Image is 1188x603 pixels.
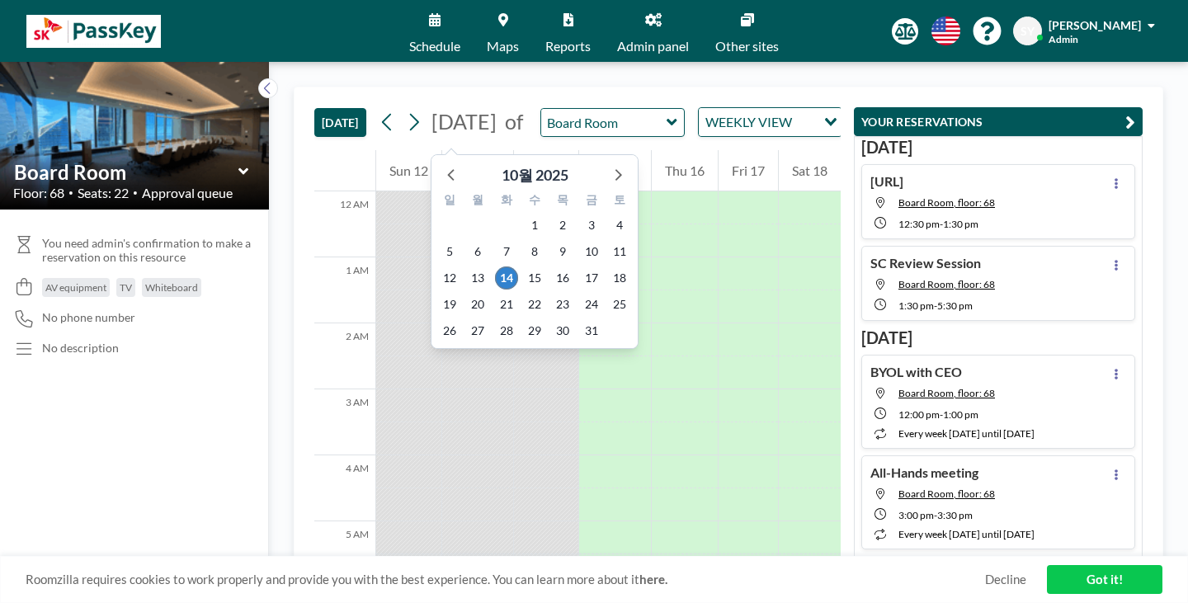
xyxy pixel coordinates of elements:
span: • [133,187,138,198]
input: Board Room [541,109,667,136]
span: every week [DATE] until [DATE] [898,427,1035,440]
div: No description [42,341,119,356]
div: 5 AM [314,521,375,587]
span: Floor: 68 [13,185,64,201]
button: YOUR RESERVATIONS [854,107,1143,136]
h4: [URL] [870,173,903,190]
h3: [DATE] [861,327,1135,348]
span: - [934,299,937,312]
span: 2025년 10월 18일 토요일 [608,266,631,290]
span: 2025년 10월 7일 화요일 [495,240,518,263]
span: • [68,187,73,198]
span: Other sites [715,40,779,53]
span: Seats: 22 [78,185,129,201]
img: organization-logo [26,15,161,48]
div: Search for option [699,108,841,136]
span: Board Room, floor: 68 [898,196,995,209]
span: 2025년 10월 11일 토요일 [608,240,631,263]
span: 2025년 10월 14일 화요일 [495,266,518,290]
span: 2025년 10월 17일 금요일 [580,266,603,290]
span: 2025년 10월 30일 목요일 [551,319,574,342]
span: 3:00 PM [898,509,934,521]
span: 2025년 10월 27일 월요일 [466,319,489,342]
span: 2025년 10월 26일 일요일 [438,319,461,342]
span: 2025년 10월 20일 월요일 [466,293,489,316]
span: 2025년 10월 16일 목요일 [551,266,574,290]
span: Roomzilla requires cookies to work properly and provide you with the best experience. You can lea... [26,572,985,587]
span: TV [120,281,132,294]
div: 토 [606,191,634,212]
span: 2025년 10월 9일 목요일 [551,240,574,263]
span: 2025년 10월 21일 화요일 [495,293,518,316]
span: You need admin's confirmation to make a reservation on this resource [42,236,256,265]
span: 2025년 10월 19일 일요일 [438,293,461,316]
div: 수 [521,191,549,212]
span: 5:30 PM [937,299,973,312]
span: SY [1021,24,1035,39]
span: 2025년 10월 13일 월요일 [466,266,489,290]
div: 월 [464,191,492,212]
span: Approval queue [142,185,233,201]
span: 2025년 10월 5일 일요일 [438,240,461,263]
input: Board Room [14,160,238,184]
div: Thu 16 [652,150,718,191]
span: 2025년 10월 25일 토요일 [608,293,631,316]
span: No phone number [42,310,135,325]
span: Schedule [409,40,460,53]
span: - [934,509,937,521]
input: Search for option [797,111,814,133]
span: 2025년 10월 6일 월요일 [466,240,489,263]
span: Admin panel [617,40,689,53]
div: 12 AM [314,191,375,257]
span: Board Room, floor: 68 [898,488,995,500]
div: 화 [493,191,521,212]
span: 3:30 PM [937,509,973,521]
span: 2025년 10월 24일 금요일 [580,293,603,316]
span: Board Room, floor: 68 [898,387,995,399]
button: [DATE] [314,108,366,137]
div: 10월 2025 [502,163,568,186]
div: 2 AM [314,323,375,389]
span: 2025년 10월 4일 토요일 [608,214,631,237]
span: 1:30 PM [898,299,934,312]
span: 2025년 10월 28일 화요일 [495,319,518,342]
span: WEEKLY VIEW [702,111,795,133]
div: 1 AM [314,257,375,323]
h4: SC Review Session [870,255,981,271]
span: 1:00 PM [943,408,978,421]
div: 일 [436,191,464,212]
span: 2025년 10월 12일 일요일 [438,266,461,290]
span: [DATE] [431,109,497,134]
div: Fri 17 [719,150,778,191]
h4: All-Hands meeting [870,464,978,481]
span: every week [DATE] until [DATE] [898,528,1035,540]
span: AV equipment [45,281,106,294]
h4: BYOL with CEO [870,364,962,380]
span: Board Room, floor: 68 [898,278,995,290]
span: Maps [487,40,519,53]
span: Reports [545,40,591,53]
span: 1:30 PM [943,218,978,230]
span: 2025년 10월 10일 금요일 [580,240,603,263]
span: 2025년 10월 15일 수요일 [523,266,546,290]
span: Admin [1049,33,1078,45]
span: Whiteboard [145,281,198,294]
span: 2025년 10월 22일 수요일 [523,293,546,316]
h3: [DATE] [861,137,1135,158]
span: - [940,408,943,421]
a: Got it! [1047,565,1162,594]
span: of [505,109,523,134]
span: 2025년 10월 23일 목요일 [551,293,574,316]
span: 2025년 10월 8일 수요일 [523,240,546,263]
div: Sun 12 [376,150,441,191]
span: 2025년 10월 3일 금요일 [580,214,603,237]
div: 4 AM [314,455,375,521]
div: 목 [549,191,577,212]
div: 3 AM [314,389,375,455]
span: 2025년 10월 2일 목요일 [551,214,574,237]
span: 2025년 10월 29일 수요일 [523,319,546,342]
span: 2025년 10월 1일 수요일 [523,214,546,237]
a: here. [639,572,667,587]
span: 12:30 PM [898,218,940,230]
div: Sat 18 [779,150,841,191]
